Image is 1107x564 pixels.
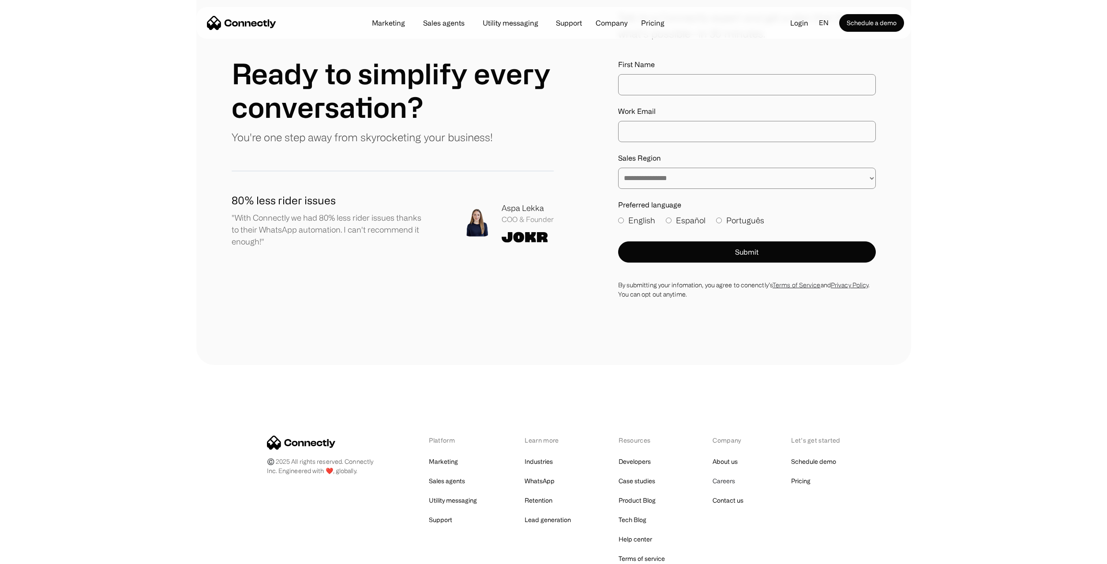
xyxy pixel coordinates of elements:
a: Pricing [791,475,811,487]
h1: Ready to simplify every conversation? [232,56,554,124]
a: Retention [525,494,552,507]
a: Lead generation [525,514,571,526]
a: Pricing [634,19,672,26]
a: Developers [619,455,651,468]
a: Marketing [429,455,458,468]
a: WhatsApp [525,475,555,487]
a: Marketing [365,19,412,26]
a: Support [429,514,452,526]
a: Careers [713,475,735,487]
div: Company [596,17,627,29]
a: Help center [619,533,652,545]
a: Schedule demo [791,455,836,468]
label: English [618,214,655,226]
a: Privacy Policy [831,282,868,288]
div: Company [593,17,630,29]
label: Português [716,214,764,226]
a: Tech Blog [619,514,646,526]
a: Terms of Service [773,282,821,288]
label: Work Email [618,106,876,117]
p: You're one step away from skyrocketing your business! [232,129,493,145]
a: Product Blog [619,494,656,507]
a: Case studies [619,475,655,487]
label: First Name [618,59,876,70]
div: Platform [429,436,477,445]
div: Learn more [525,436,571,445]
a: About us [713,455,738,468]
button: Submit [618,241,876,263]
a: Utility messaging [429,494,477,507]
a: Contact us [713,494,743,507]
a: Support [549,19,589,26]
p: "With Connectly we had 80% less rider issues thanks to their WhatsApp automation. I can't recomme... [232,212,425,248]
aside: Language selected: English [9,548,53,561]
div: Aspa Lekka [502,202,554,214]
div: By submitting your infomation, you agree to conenctly’s and . You can opt out anytime. [618,280,876,299]
label: Sales Region [618,153,876,163]
label: Español [666,214,705,226]
div: COO & Founder [502,214,554,225]
a: Sales agents [429,475,465,487]
a: Login [783,16,815,30]
a: Utility messaging [476,19,545,26]
a: Industries [525,455,553,468]
input: Português [716,218,722,223]
h1: 80% less rider issues [232,192,425,208]
input: English [618,218,624,223]
a: Sales agents [416,19,472,26]
div: en [819,16,829,30]
ul: Language list [18,549,53,561]
div: Resources [619,436,665,445]
a: Schedule a demo [839,14,904,32]
a: home [207,16,276,30]
div: Let’s get started [791,436,840,445]
div: Company [713,436,743,445]
input: Español [666,218,672,223]
label: Preferred language [618,199,876,210]
div: en [815,16,839,30]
